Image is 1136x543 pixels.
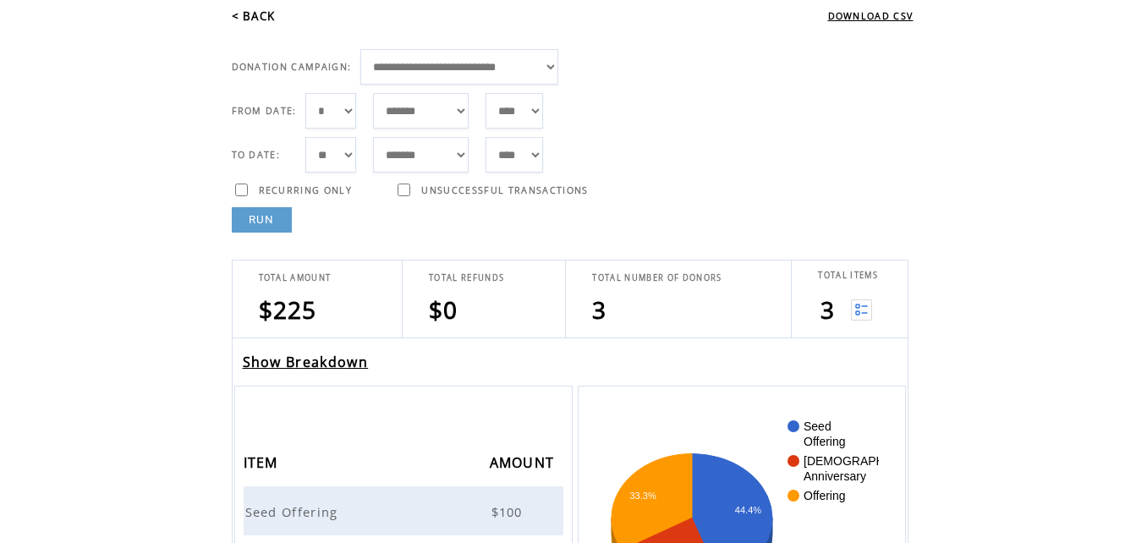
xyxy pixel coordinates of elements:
[804,469,866,483] text: Anniversary
[421,184,588,196] span: UNSUCCESSFUL TRANSACTIONS
[851,299,872,321] img: View list
[232,61,352,73] span: DONATION CAMPAIGN:
[232,105,297,117] span: FROM DATE:
[804,420,831,433] text: Seed
[828,10,914,22] a: DOWNLOAD CSV
[490,449,559,480] span: AMOUNT
[429,293,458,326] span: $0
[820,293,835,326] span: 3
[592,293,606,326] span: 3
[232,207,292,233] a: RUN
[244,449,283,480] span: ITEM
[232,149,281,161] span: TO DATE:
[490,457,559,467] a: AMOUNT
[630,491,656,501] text: 33.3%
[818,270,878,281] span: TOTAL ITEMS
[245,502,343,518] a: Seed Offering
[804,454,936,468] text: [DEMOGRAPHIC_DATA]
[259,293,317,326] span: $225
[735,505,761,515] text: 44.4%
[232,8,276,24] a: < BACK
[259,272,332,283] span: TOTAL AMOUNT
[244,457,283,467] a: ITEM
[243,353,369,371] a: Show Breakdown
[491,503,527,520] span: $100
[804,489,846,502] text: Offering
[429,272,504,283] span: TOTAL REFUNDS
[245,503,343,520] span: Seed Offering
[804,435,846,448] text: Offering
[592,272,722,283] span: TOTAL NUMBER OF DONORS
[259,184,353,196] span: RECURRING ONLY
